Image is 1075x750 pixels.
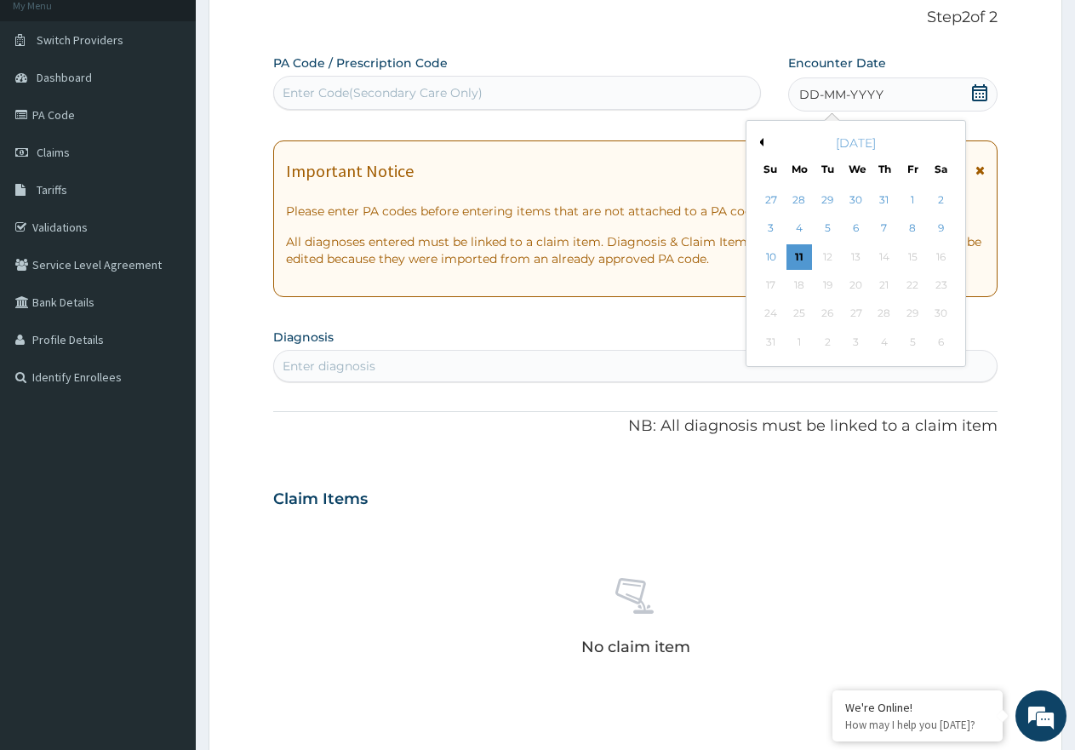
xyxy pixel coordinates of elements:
[815,216,841,242] div: Choose Tuesday, August 5th, 2025
[786,216,812,242] div: Choose Monday, August 4th, 2025
[758,244,784,270] div: Choose Sunday, August 10th, 2025
[900,301,925,327] div: Not available Friday, August 29th, 2025
[286,233,985,267] p: All diagnoses entered must be linked to a claim item. Diagnosis & Claim Items that are visible bu...
[37,145,70,160] span: Claims
[906,162,920,176] div: Fr
[900,329,925,355] div: Not available Friday, September 5th, 2025
[581,638,690,656] p: No claim item
[929,187,954,213] div: Choose Saturday, August 2nd, 2025
[37,70,92,85] span: Dashboard
[31,85,69,128] img: d_794563401_company_1708531726252_794563401
[872,244,897,270] div: Not available Thursday, August 14th, 2025
[758,187,784,213] div: Choose Sunday, July 27th, 2025
[900,187,925,213] div: Choose Friday, August 1st, 2025
[758,329,784,355] div: Not available Sunday, August 31st, 2025
[900,272,925,298] div: Not available Friday, August 22nd, 2025
[929,216,954,242] div: Choose Saturday, August 9th, 2025
[849,162,863,176] div: We
[37,182,67,198] span: Tariffs
[753,135,958,152] div: [DATE]
[872,329,897,355] div: Not available Thursday, September 4th, 2025
[815,329,841,355] div: Not available Tuesday, September 2nd, 2025
[786,329,812,355] div: Not available Monday, September 1st, 2025
[283,358,375,375] div: Enter diagnosis
[89,95,286,117] div: Chat with us now
[758,301,784,327] div: Not available Sunday, August 24th, 2025
[843,301,869,327] div: Not available Wednesday, August 27th, 2025
[786,187,812,213] div: Choose Monday, July 28th, 2025
[815,301,841,327] div: Not available Tuesday, August 26th, 2025
[758,216,784,242] div: Choose Sunday, August 3rd, 2025
[763,162,778,176] div: Su
[845,718,990,732] p: How may I help you today?
[872,272,897,298] div: Not available Thursday, August 21st, 2025
[799,86,883,103] span: DD-MM-YYYY
[786,244,812,270] div: Choose Monday, August 11th, 2025
[821,162,835,176] div: Tu
[792,162,806,176] div: Mo
[878,162,892,176] div: Th
[755,138,763,146] button: Previous Month
[929,329,954,355] div: Not available Saturday, September 6th, 2025
[273,490,368,509] h3: Claim Items
[815,272,841,298] div: Not available Tuesday, August 19th, 2025
[815,244,841,270] div: Not available Tuesday, August 12th, 2025
[273,9,998,27] p: Step 2 of 2
[786,272,812,298] div: Not available Monday, August 18th, 2025
[900,244,925,270] div: Not available Friday, August 15th, 2025
[872,187,897,213] div: Choose Thursday, July 31st, 2025
[286,162,414,180] h1: Important Notice
[758,272,784,298] div: Not available Sunday, August 17th, 2025
[99,215,235,386] span: We're online!
[786,301,812,327] div: Not available Monday, August 25th, 2025
[815,187,841,213] div: Choose Tuesday, July 29th, 2025
[929,301,954,327] div: Not available Saturday, August 30th, 2025
[273,415,998,438] p: NB: All diagnosis must be linked to a claim item
[286,203,985,220] p: Please enter PA codes before entering items that are not attached to a PA code
[9,465,324,524] textarea: Type your message and hit 'Enter'
[843,244,869,270] div: Not available Wednesday, August 13th, 2025
[273,329,334,346] label: Diagnosis
[843,329,869,355] div: Not available Wednesday, September 3rd, 2025
[845,700,990,715] div: We're Online!
[843,187,869,213] div: Choose Wednesday, July 30th, 2025
[900,216,925,242] div: Choose Friday, August 8th, 2025
[872,301,897,327] div: Not available Thursday, August 28th, 2025
[283,84,483,101] div: Enter Code(Secondary Care Only)
[273,54,448,72] label: PA Code / Prescription Code
[757,186,955,357] div: month 2025-08
[37,32,123,48] span: Switch Providers
[935,162,949,176] div: Sa
[843,272,869,298] div: Not available Wednesday, August 20th, 2025
[843,216,869,242] div: Choose Wednesday, August 6th, 2025
[929,272,954,298] div: Not available Saturday, August 23rd, 2025
[929,244,954,270] div: Not available Saturday, August 16th, 2025
[788,54,886,72] label: Encounter Date
[872,216,897,242] div: Choose Thursday, August 7th, 2025
[279,9,320,49] div: Minimize live chat window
